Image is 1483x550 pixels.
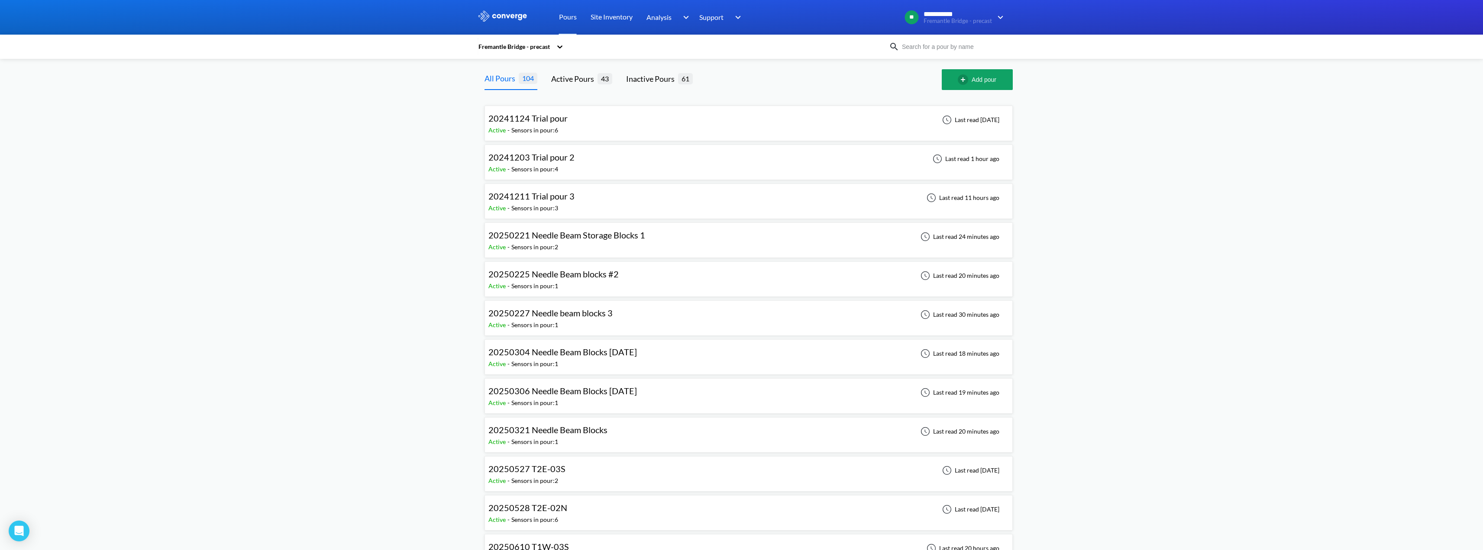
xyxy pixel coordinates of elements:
[507,165,511,173] span: -
[478,10,528,22] img: logo_ewhite.svg
[488,113,568,123] span: 20241124 Trial pour
[488,243,507,251] span: Active
[507,360,511,367] span: -
[488,502,567,513] span: 20250528 T2E-02N
[485,388,1013,396] a: 20250306 Needle Beam Blocks [DATE]Active-Sensors in pour:1Last read 19 minutes ago
[889,42,899,52] img: icon-search.svg
[488,360,507,367] span: Active
[511,515,558,524] div: Sensors in pour: 6
[507,282,511,289] span: -
[9,521,29,541] div: Open Intercom Messenger
[511,476,558,486] div: Sensors in pour: 2
[485,116,1013,123] a: 20241124 Trial pourActive-Sensors in pour:6Last read [DATE]
[488,347,637,357] span: 20250304 Needle Beam Blocks [DATE]
[485,505,1013,512] a: 20250528 T2E-02NActive-Sensors in pour:6Last read [DATE]
[511,203,558,213] div: Sensors in pour: 3
[511,164,558,174] div: Sensors in pour: 4
[937,465,1002,476] div: Last read [DATE]
[928,154,1002,164] div: Last read 1 hour ago
[488,230,645,240] span: 20250221 Needle Beam Storage Blocks 1
[511,281,558,291] div: Sensors in pour: 1
[488,308,613,318] span: 20250227 Needle beam blocks 3
[916,270,1002,281] div: Last read 20 minutes ago
[511,242,558,252] div: Sensors in pour: 2
[992,12,1006,23] img: downArrow.svg
[507,516,511,523] span: -
[488,477,507,484] span: Active
[511,125,558,135] div: Sensors in pour: 6
[485,349,1013,357] a: 20250304 Needle Beam Blocks [DATE]Active-Sensors in pour:1Last read 18 minutes ago
[485,154,1013,162] a: 20241203 Trial pour 2Active-Sensors in pour:4Last read 1 hour ago
[678,73,693,84] span: 61
[485,193,1013,201] a: 20241211 Trial pour 3Active-Sensors in pour:3Last read 11 hours ago
[488,269,619,279] span: 20250225 Needle Beam blocks #2
[507,438,511,445] span: -
[551,73,598,85] div: Active Pours
[488,191,575,201] span: 20241211 Trial pour 3
[942,69,1013,90] button: Add pour
[916,426,1002,437] div: Last read 20 minutes ago
[646,12,672,23] span: Analysis
[507,126,511,134] span: -
[478,42,552,51] div: Fremantle Bridge - precast
[626,73,678,85] div: Inactive Pours
[916,387,1002,398] div: Last read 19 minutes ago
[916,348,1002,359] div: Last read 18 minutes ago
[916,309,1002,320] div: Last read 30 minutes ago
[485,232,1013,240] a: 20250221 Needle Beam Storage Blocks 1Active-Sensors in pour:2Last read 24 minutes ago
[511,437,558,447] div: Sensors in pour: 1
[519,73,537,84] span: 104
[488,321,507,328] span: Active
[730,12,743,23] img: downArrow.svg
[677,12,691,23] img: downArrow.svg
[488,425,607,435] span: 20250321 Needle Beam Blocks
[958,74,972,85] img: add-circle-outline.svg
[488,516,507,523] span: Active
[937,115,1002,125] div: Last read [DATE]
[488,386,637,396] span: 20250306 Needle Beam Blocks [DATE]
[922,193,1002,203] div: Last read 11 hours ago
[485,427,1013,434] a: 20250321 Needle Beam BlocksActive-Sensors in pour:1Last read 20 minutes ago
[916,232,1002,242] div: Last read 24 minutes ago
[899,42,1004,51] input: Search for a pour by name
[598,73,612,84] span: 43
[511,359,558,369] div: Sensors in pour: 1
[488,399,507,406] span: Active
[485,310,1013,318] a: 20250227 Needle beam blocks 3Active-Sensors in pour:1Last read 30 minutes ago
[488,204,507,212] span: Active
[507,399,511,406] span: -
[924,18,992,24] span: Fremantle Bridge - precast
[488,282,507,289] span: Active
[485,466,1013,473] a: 20250527 T2E-03SActive-Sensors in pour:2Last read [DATE]
[699,12,724,23] span: Support
[488,152,575,162] span: 20241203 Trial pour 2
[511,398,558,408] div: Sensors in pour: 1
[511,320,558,330] div: Sensors in pour: 1
[488,126,507,134] span: Active
[507,243,511,251] span: -
[507,477,511,484] span: -
[488,165,507,173] span: Active
[937,504,1002,515] div: Last read [DATE]
[485,72,519,84] div: All Pours
[488,438,507,445] span: Active
[507,204,511,212] span: -
[485,271,1013,279] a: 20250225 Needle Beam blocks #2Active-Sensors in pour:1Last read 20 minutes ago
[507,321,511,328] span: -
[488,463,565,474] span: 20250527 T2E-03S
